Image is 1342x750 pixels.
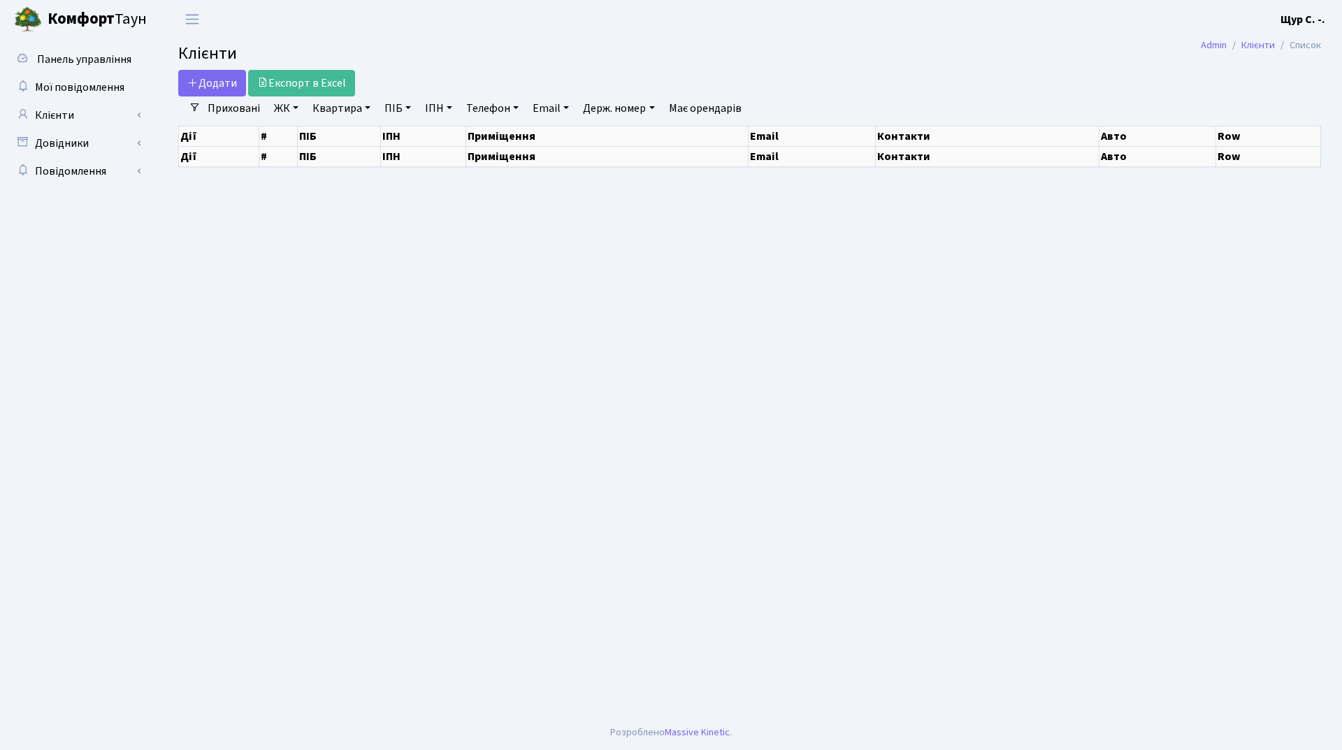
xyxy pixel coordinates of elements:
[7,101,147,129] a: Клієнти
[1241,38,1275,52] a: Клієнти
[37,52,131,67] span: Панель управління
[748,126,875,146] th: Email
[268,96,304,120] a: ЖК
[7,73,147,101] a: Мої повідомлення
[179,126,259,146] th: Дії
[7,129,147,157] a: Довідники
[380,146,466,166] th: ІПН
[1215,126,1320,146] th: Row
[1201,38,1227,52] a: Admin
[1215,146,1320,166] th: Row
[178,70,246,96] a: Додати
[1099,126,1215,146] th: Авто
[48,8,147,31] span: Таун
[35,80,124,95] span: Мої повідомлення
[187,75,237,91] span: Додати
[1280,12,1325,27] b: Щур С. -.
[307,96,376,120] a: Квартира
[419,96,458,120] a: ІПН
[248,70,355,96] a: Експорт в Excel
[610,725,732,740] div: Розроблено .
[14,6,42,34] img: logo.png
[461,96,524,120] a: Телефон
[466,126,749,146] th: Приміщення
[663,96,747,120] a: Має орендарів
[298,146,381,166] th: ПІБ
[379,96,417,120] a: ПІБ
[202,96,266,120] a: Приховані
[298,126,381,146] th: ПІБ
[7,157,147,185] a: Повідомлення
[259,126,297,146] th: #
[875,146,1099,166] th: Контакти
[665,725,730,740] a: Massive Kinetic
[380,126,466,146] th: ІПН
[179,146,259,166] th: Дії
[1275,38,1321,53] li: Список
[1099,146,1215,166] th: Авто
[1180,31,1342,60] nav: breadcrumb
[178,41,237,66] span: Клієнти
[259,146,297,166] th: #
[175,8,210,31] button: Переключити навігацію
[1280,11,1325,28] a: Щур С. -.
[875,126,1099,146] th: Контакти
[48,8,115,30] b: Комфорт
[466,146,749,166] th: Приміщення
[748,146,875,166] th: Email
[527,96,575,120] a: Email
[577,96,660,120] a: Держ. номер
[7,45,147,73] a: Панель управління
